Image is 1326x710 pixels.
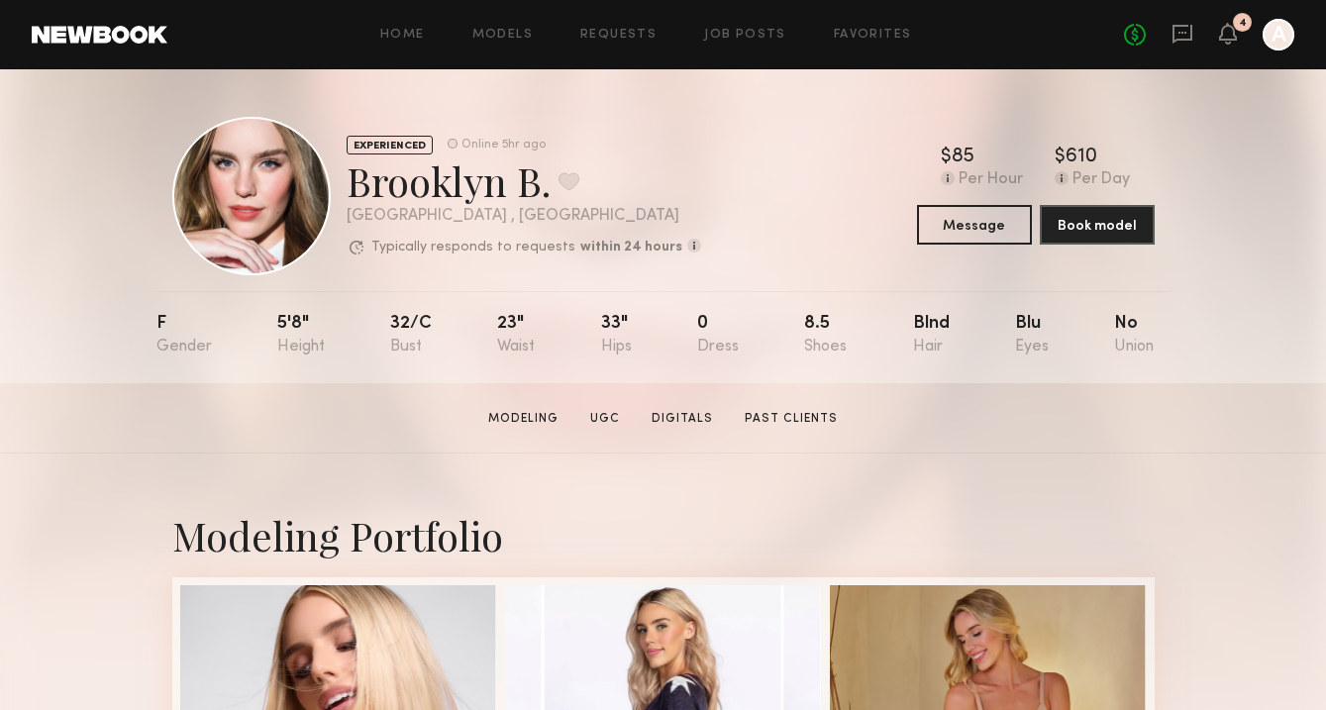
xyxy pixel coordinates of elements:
[1040,205,1155,245] button: Book model
[644,410,721,428] a: Digitals
[1239,18,1247,29] div: 4
[347,136,433,154] div: EXPERIENCED
[497,315,535,355] div: 23"
[1114,315,1154,355] div: No
[804,315,847,355] div: 8.5
[1015,315,1049,355] div: Blu
[380,29,425,42] a: Home
[172,509,1155,561] div: Modeling Portfolio
[941,148,952,167] div: $
[347,208,701,225] div: [GEOGRAPHIC_DATA] , [GEOGRAPHIC_DATA]
[580,29,657,42] a: Requests
[1263,19,1294,51] a: A
[480,410,566,428] a: Modeling
[1072,171,1130,189] div: Per Day
[917,205,1032,245] button: Message
[277,315,325,355] div: 5'8"
[697,315,739,355] div: 0
[1066,148,1097,167] div: 610
[347,154,701,207] div: Brooklyn B.
[959,171,1023,189] div: Per Hour
[156,315,212,355] div: F
[834,29,912,42] a: Favorites
[461,139,546,152] div: Online 5hr ago
[582,410,628,428] a: UGC
[580,241,682,254] b: within 24 hours
[601,315,632,355] div: 33"
[390,315,432,355] div: 32/c
[472,29,533,42] a: Models
[913,315,950,355] div: Blnd
[1055,148,1066,167] div: $
[737,410,846,428] a: Past Clients
[371,241,575,254] p: Typically responds to requests
[704,29,786,42] a: Job Posts
[952,148,974,167] div: 85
